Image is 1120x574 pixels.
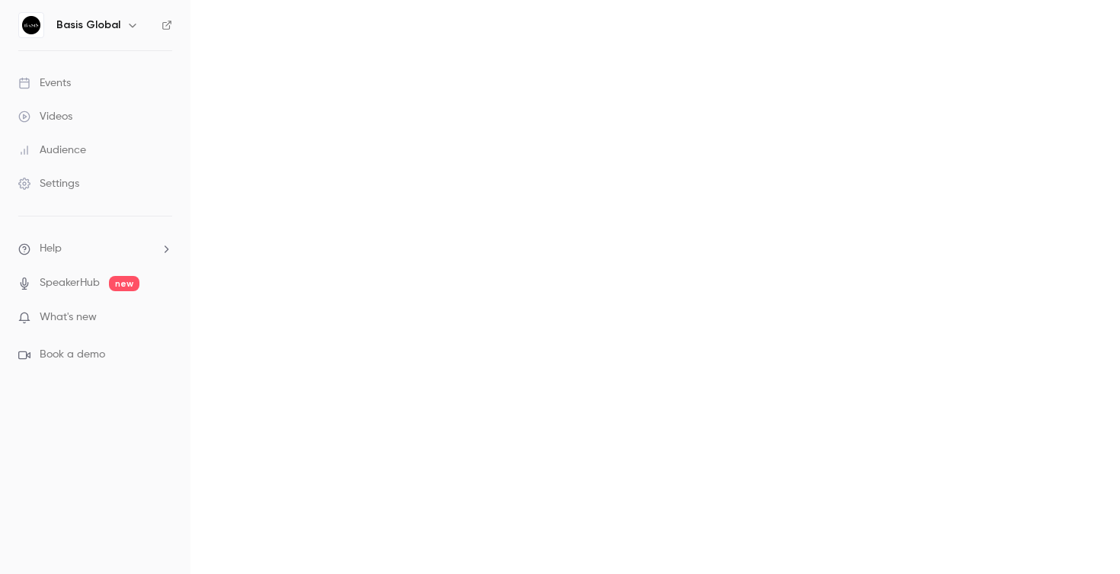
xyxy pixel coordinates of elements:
[18,176,79,191] div: Settings
[40,275,100,291] a: SpeakerHub
[40,347,105,363] span: Book a demo
[56,18,120,33] h6: Basis Global
[40,309,97,325] span: What's new
[40,241,62,257] span: Help
[18,75,71,91] div: Events
[18,109,72,124] div: Videos
[109,276,139,291] span: new
[19,13,43,37] img: Basis Global
[18,143,86,158] div: Audience
[18,241,172,257] li: help-dropdown-opener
